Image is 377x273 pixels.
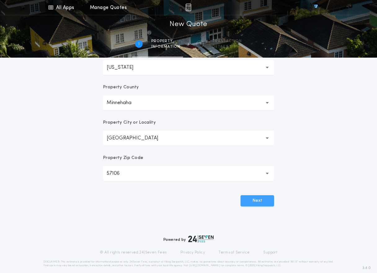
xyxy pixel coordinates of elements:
a: Privacy Policy [180,250,205,255]
span: Property [151,39,180,44]
a: Terms of Service [219,250,250,255]
p: Minnehaha [107,99,141,107]
p: Property City or Locality [103,120,156,126]
img: vs-icon [303,4,329,11]
a: [URL][DOMAIN_NAME] [189,264,220,267]
button: Next [241,195,274,206]
button: Minnehaha [103,95,274,110]
p: 57106 [107,170,130,177]
p: DISCLAIMER: This estimate is provided for informational purposes only. 24|Seven Fees, a product o... [43,260,334,267]
p: Property County [103,84,139,90]
h2: 2 [199,42,201,46]
div: Powered by [163,235,214,243]
button: [US_STATE] [103,60,274,75]
p: [US_STATE] [107,64,143,71]
p: Property Zip Code [103,155,143,161]
span: Transaction [212,39,242,44]
p: [GEOGRAPHIC_DATA] [107,134,168,142]
p: © All rights reserved. 24|Seven Fees [100,250,167,255]
img: logo [188,235,214,243]
span: information [151,44,180,49]
span: 3.8.0 [362,265,371,271]
h1: New Quote [170,20,207,29]
button: 57106 [103,166,274,181]
img: img [185,4,191,11]
button: [GEOGRAPHIC_DATA] [103,131,274,146]
a: Support [263,250,277,255]
h2: 1 [138,42,140,46]
span: details [212,44,242,49]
